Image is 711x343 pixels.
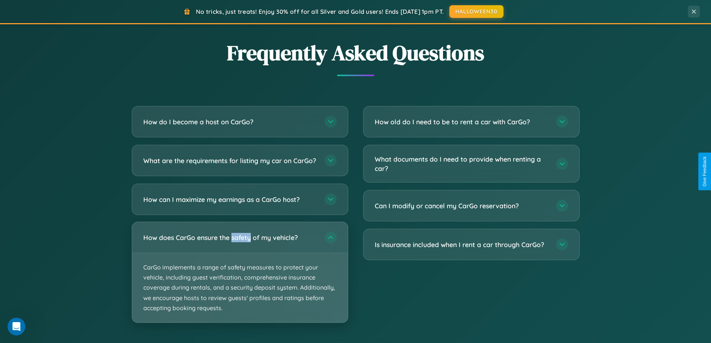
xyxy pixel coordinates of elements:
[143,233,317,242] h3: How does CarGo ensure the safety of my vehicle?
[375,117,549,127] h3: How old do I need to be to rent a car with CarGo?
[143,117,317,127] h3: How do I become a host on CarGo?
[375,155,549,173] h3: What documents do I need to provide when renting a car?
[449,5,503,18] button: HALLOWEEN30
[143,156,317,165] h3: What are the requirements for listing my car on CarGo?
[375,240,549,249] h3: Is insurance included when I rent a car through CarGo?
[132,253,348,322] p: CarGo implements a range of safety measures to protect your vehicle, including guest verification...
[7,318,25,336] iframe: Intercom live chat
[132,38,580,67] h2: Frequently Asked Questions
[702,156,707,187] div: Give Feedback
[375,201,549,211] h3: Can I modify or cancel my CarGo reservation?
[143,195,317,204] h3: How can I maximize my earnings as a CarGo host?
[196,8,444,15] span: No tricks, just treats! Enjoy 30% off for all Silver and Gold users! Ends [DATE] 1pm PT.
